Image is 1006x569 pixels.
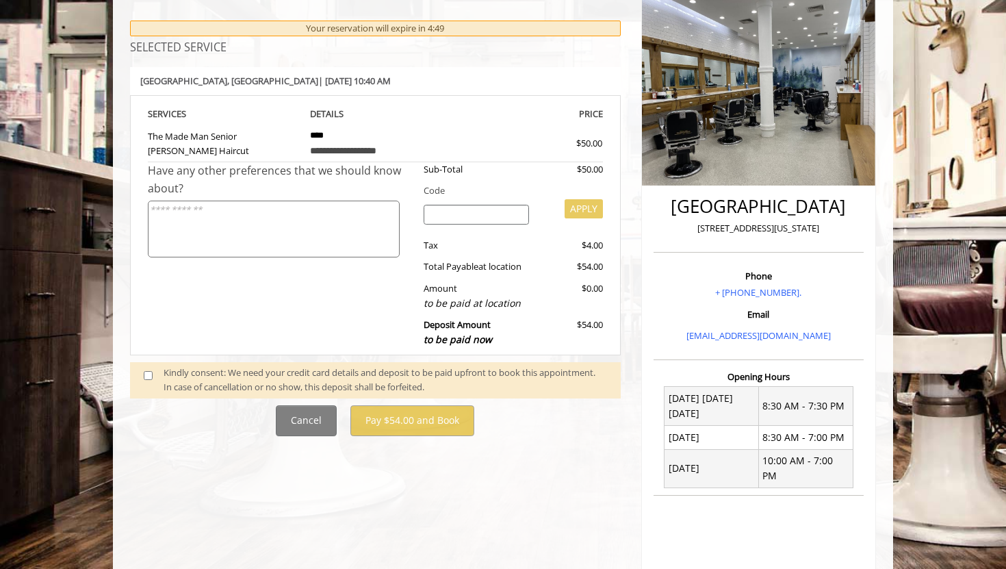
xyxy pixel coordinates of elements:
[478,260,521,273] span: at location
[451,106,603,122] th: PRICE
[350,405,474,436] button: Pay $54.00 and Book
[148,106,300,122] th: SERVICE
[665,426,759,449] td: [DATE]
[148,162,413,197] div: Have any other preferences that we should know about?
[413,260,540,274] div: Total Payable
[413,184,603,198] div: Code
[657,221,860,236] p: [STREET_ADDRESS][US_STATE]
[130,42,621,54] h3: SELECTED SERVICE
[181,108,186,120] span: S
[527,136,602,151] div: $50.00
[654,372,864,381] h3: Opening Hours
[539,281,602,311] div: $0.00
[715,286,801,299] a: + [PHONE_NUMBER].
[164,366,607,394] div: Kindly consent: We need your credit card details and deposit to be paid upfront to book this appo...
[413,238,540,253] div: Tax
[539,318,602,347] div: $54.00
[424,318,492,346] b: Deposit Amount
[539,162,602,177] div: $50.00
[758,449,853,488] td: 10:00 AM - 7:00 PM
[539,238,602,253] div: $4.00
[657,197,860,216] h2: [GEOGRAPHIC_DATA]
[539,260,602,274] div: $54.00
[758,426,853,449] td: 8:30 AM - 7:00 PM
[413,281,540,311] div: Amount
[657,271,860,281] h3: Phone
[130,21,621,36] div: Your reservation will expire in 4:49
[424,296,530,311] div: to be paid at location
[424,333,492,346] span: to be paid now
[276,405,337,436] button: Cancel
[227,75,318,87] span: , [GEOGRAPHIC_DATA]
[413,162,540,177] div: Sub-Total
[758,387,853,426] td: 8:30 AM - 7:30 PM
[148,122,300,162] td: The Made Man Senior [PERSON_NAME] Haircut
[686,329,831,342] a: [EMAIL_ADDRESS][DOMAIN_NAME]
[657,309,860,319] h3: Email
[665,449,759,488] td: [DATE]
[665,387,759,426] td: [DATE] [DATE] [DATE]
[300,106,452,122] th: DETAILS
[565,199,603,218] button: APPLY
[140,75,391,87] b: [GEOGRAPHIC_DATA] | [DATE] 10:40 AM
